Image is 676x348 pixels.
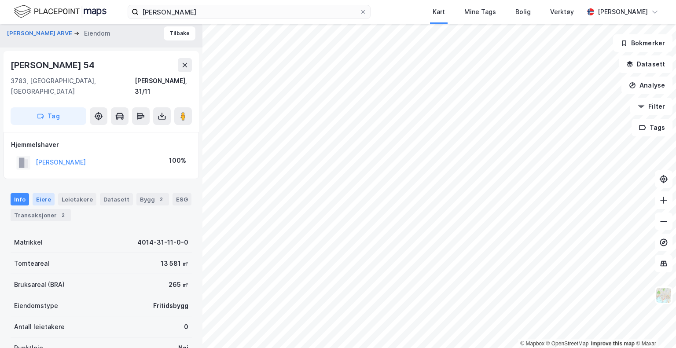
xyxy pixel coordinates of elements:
div: 0 [184,322,188,332]
button: Tags [632,119,672,136]
div: Kart [433,7,445,17]
div: ESG [173,193,191,205]
div: 2 [59,211,67,220]
div: Leietakere [58,193,96,205]
button: Datasett [619,55,672,73]
div: 13 581 ㎡ [161,258,188,269]
input: Søk på adresse, matrikkel, gårdeiere, leietakere eller personer [139,5,360,18]
div: Bruksareal (BRA) [14,279,65,290]
div: Bygg [136,193,169,205]
div: Datasett [100,193,133,205]
div: 265 ㎡ [169,279,188,290]
div: Matrikkel [14,237,43,248]
div: Tomteareal [14,258,49,269]
button: Bokmerker [613,34,672,52]
div: 100% [169,155,186,166]
button: Tag [11,107,86,125]
img: Z [655,287,672,304]
div: Transaksjoner [11,209,71,221]
div: [PERSON_NAME] 54 [11,58,96,72]
div: Antall leietakere [14,322,65,332]
div: Verktøy [550,7,574,17]
div: 2 [157,195,165,204]
div: Eiere [33,193,55,205]
div: Mine Tags [464,7,496,17]
div: Fritidsbygg [153,300,188,311]
div: Info [11,193,29,205]
a: Improve this map [591,341,635,347]
div: Kontrollprogram for chat [632,306,676,348]
img: logo.f888ab2527a4732fd821a326f86c7f29.svg [14,4,107,19]
div: [PERSON_NAME], 31/11 [135,76,192,97]
button: Filter [630,98,672,115]
button: Analyse [621,77,672,94]
div: Eiendom [84,28,110,39]
a: Mapbox [520,341,544,347]
div: Hjemmelshaver [11,139,191,150]
div: 3783, [GEOGRAPHIC_DATA], [GEOGRAPHIC_DATA] [11,76,135,97]
div: 4014-31-11-0-0 [137,237,188,248]
a: OpenStreetMap [546,341,589,347]
div: Bolig [515,7,531,17]
iframe: Chat Widget [632,306,676,348]
div: [PERSON_NAME] [598,7,648,17]
button: Tilbake [164,26,195,40]
div: Eiendomstype [14,300,58,311]
button: [PERSON_NAME] ARVE [7,29,74,38]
